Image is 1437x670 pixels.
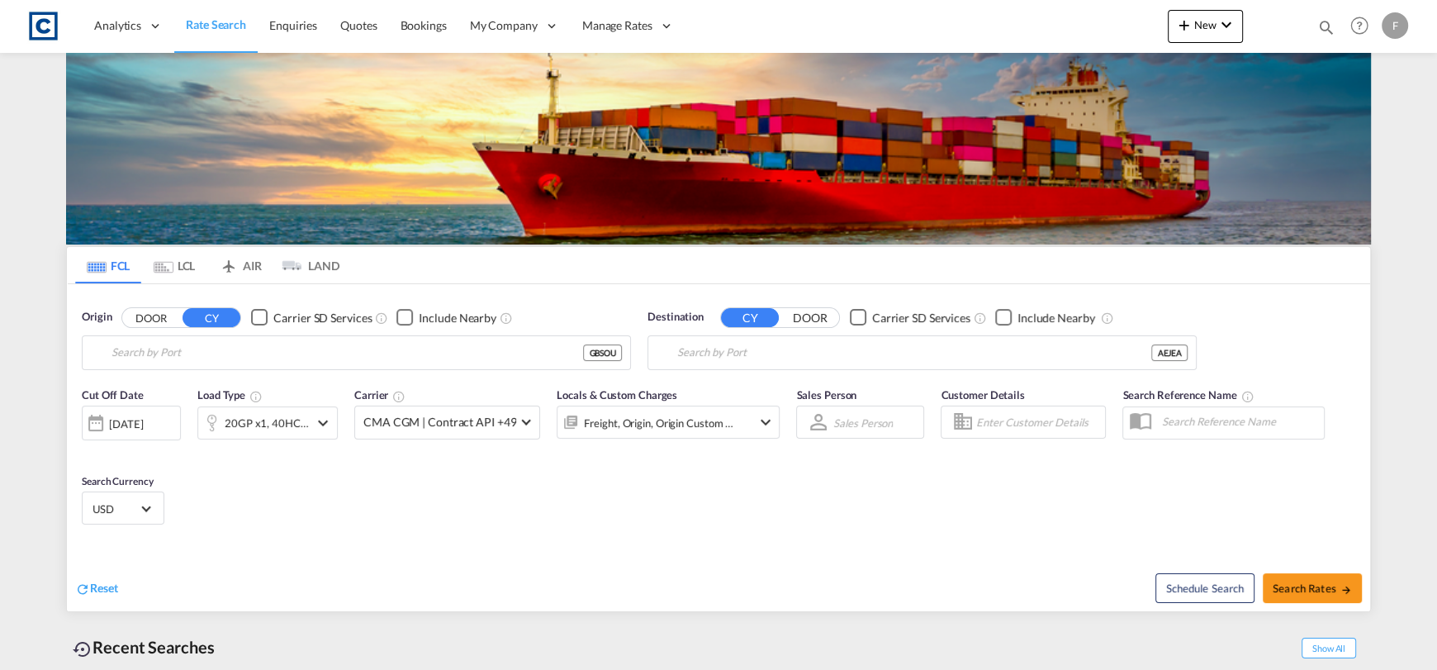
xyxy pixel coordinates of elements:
md-icon: Unchecked: Ignores neighbouring ports when fetching rates.Checked : Includes neighbouring ports w... [1100,311,1113,325]
input: Enter Customer Details [976,410,1100,435]
span: Help [1345,12,1373,40]
md-checkbox: Checkbox No Ink [396,309,496,326]
span: Search Reference Name [1122,388,1254,402]
md-icon: The selected Trucker/Carrierwill be displayed in the rate results If the rates are from another f... [392,390,405,403]
span: Analytics [94,17,141,34]
div: icon-magnify [1317,18,1335,43]
button: CY [183,308,240,327]
span: Show All [1302,638,1356,658]
div: F [1382,12,1408,39]
span: Origin [82,309,111,325]
md-icon: icon-refresh [75,582,90,596]
span: My Company [470,17,538,34]
div: Origin DOOR CY Checkbox No InkUnchecked: Search for CY (Container Yard) services for all selected... [67,284,1370,611]
md-tab-item: LCL [141,247,207,283]
md-input-container: Southampton, GBSOU [83,336,630,369]
button: Note: By default Schedule search will only considerorigin ports, destination ports and cut off da... [1155,573,1254,603]
md-icon: icon-magnify [1317,18,1335,36]
div: icon-refreshReset [75,580,118,598]
div: 20GP x1 40HC x1 [225,411,309,435]
md-icon: Unchecked: Ignores neighbouring ports when fetching rates.Checked : Includes neighbouring ports w... [500,311,513,325]
img: 1fdb9190129311efbfaf67cbb4249bed.jpeg [25,7,62,45]
md-pagination-wrapper: Use the left and right arrow keys to navigate between tabs [75,247,339,283]
div: [DATE] [82,406,181,440]
button: Search Ratesicon-arrow-right [1263,573,1362,603]
span: Locals & Custom Charges [557,388,677,402]
span: Enquiries [269,18,317,32]
div: Help [1345,12,1382,41]
div: Include Nearby [419,310,496,326]
span: Cut Off Date [82,388,144,402]
div: [DATE] [109,416,143,431]
span: Reset [90,581,118,595]
md-input-container: Jebel Ali, AEJEA [648,336,1196,369]
md-checkbox: Checkbox No Ink [251,309,372,326]
span: Bookings [401,18,447,32]
md-icon: icon-chevron-down [313,413,333,433]
md-icon: icon-information-outline [249,390,263,403]
md-icon: Unchecked: Search for CY (Container Yard) services for all selected carriers.Checked : Search for... [974,311,987,325]
button: DOOR [781,308,839,327]
div: Carrier SD Services [872,310,970,326]
div: Freight Origin Origin Custom Factory Stuffing [584,411,734,435]
md-datepicker: Select [82,439,94,461]
span: Sales Person [796,388,856,402]
span: Load Type [197,388,263,402]
md-icon: Your search will be saved by the below given name [1240,390,1254,403]
div: 20GP x1 40HC x1icon-chevron-down [197,406,338,440]
span: New [1174,18,1236,31]
div: Include Nearby [1017,310,1095,326]
img: LCL+%26+FCL+BACKGROUND.png [66,53,1371,245]
input: Search Reference Name [1154,409,1324,434]
span: Quotes [340,18,377,32]
md-tab-item: LAND [273,247,339,283]
div: Recent Searches [66,629,221,666]
md-icon: icon-plus 400-fg [1174,15,1194,35]
span: Search Currency [82,475,154,487]
md-icon: Unchecked: Search for CY (Container Yard) services for all selected carriers.Checked : Search for... [375,311,388,325]
span: Search Rates [1273,582,1352,595]
span: Customer Details [941,388,1024,402]
md-icon: icon-chevron-down [1216,15,1236,35]
span: USD [92,501,139,516]
span: Manage Rates [582,17,652,34]
input: Search by Port [677,340,1151,365]
md-icon: icon-arrow-right [1340,584,1352,596]
md-select: Select Currency: $ USDUnited States Dollar [91,497,155,520]
span: Rate Search [186,17,246,31]
div: GBSOU [583,345,622,361]
md-icon: icon-airplane [219,256,239,268]
button: CY [721,308,779,327]
span: Carrier [354,388,405,402]
div: AEJEA [1151,345,1188,361]
md-icon: icon-chevron-down [755,412,775,432]
md-tab-item: FCL [75,247,141,283]
button: icon-plus 400-fgNewicon-chevron-down [1168,10,1243,43]
input: Search by Port [111,340,583,365]
md-tab-item: AIR [207,247,273,283]
div: Carrier SD Services [273,310,372,326]
span: CMA CGM | Contract API +49 [363,414,516,430]
md-checkbox: Checkbox No Ink [995,309,1095,326]
span: Destination [647,309,704,325]
md-checkbox: Checkbox No Ink [850,309,970,326]
md-icon: icon-backup-restore [73,639,92,659]
button: DOOR [122,308,180,327]
div: Freight Origin Origin Custom Factory Stuffingicon-chevron-down [557,406,780,439]
md-select: Sales Person [832,411,894,435]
